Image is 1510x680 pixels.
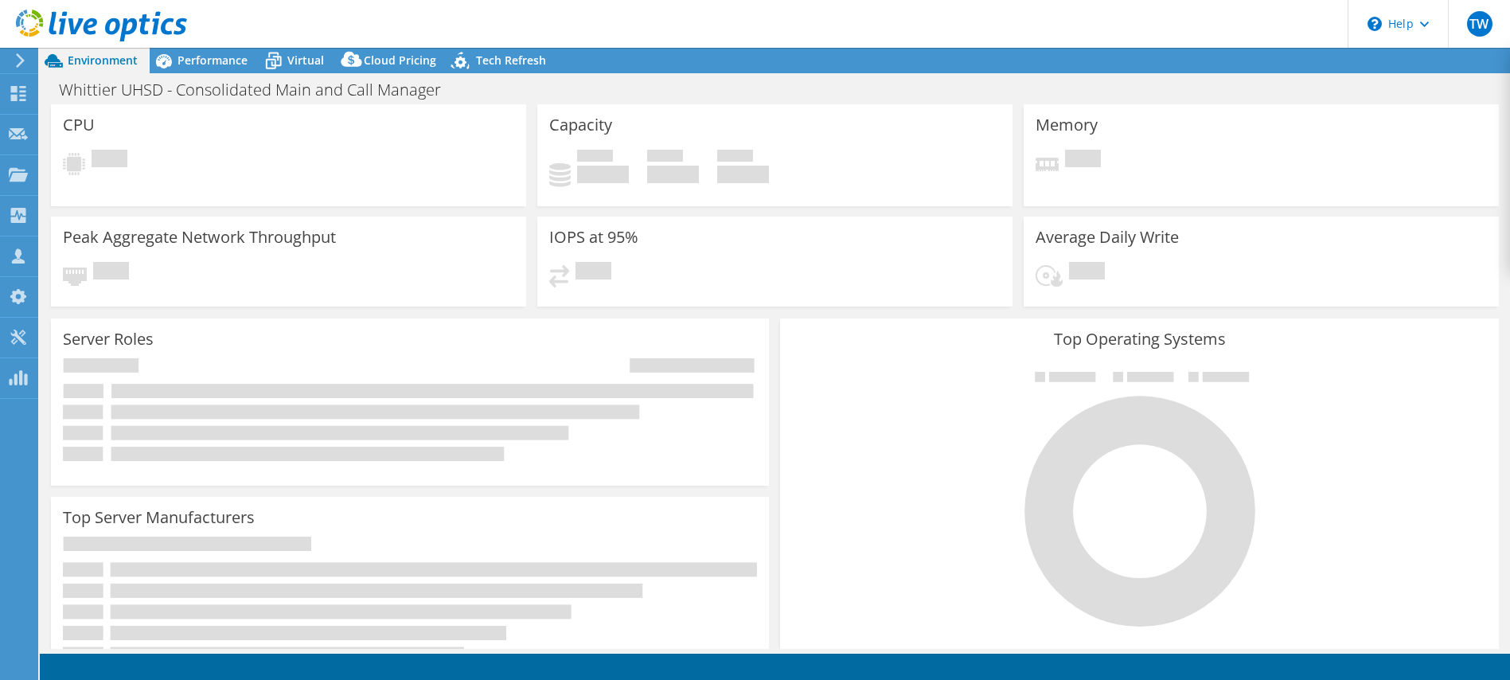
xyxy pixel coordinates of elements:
[52,81,466,99] h1: Whittier UHSD - Consolidated Main and Call Manager
[1467,11,1492,37] span: TW
[93,262,129,283] span: Pending
[1069,262,1105,283] span: Pending
[1065,150,1101,171] span: Pending
[577,166,629,183] h4: 0 GiB
[549,229,638,246] h3: IOPS at 95%
[63,330,154,348] h3: Server Roles
[647,150,683,166] span: Free
[792,330,1486,348] h3: Top Operating Systems
[1036,116,1098,134] h3: Memory
[476,53,546,68] span: Tech Refresh
[364,53,436,68] span: Cloud Pricing
[1368,17,1382,31] svg: \n
[1036,229,1179,246] h3: Average Daily Write
[92,150,127,171] span: Pending
[63,116,95,134] h3: CPU
[576,262,611,283] span: Pending
[287,53,324,68] span: Virtual
[717,150,753,166] span: Total
[647,166,699,183] h4: 0 GiB
[549,116,612,134] h3: Capacity
[577,150,613,166] span: Used
[63,509,255,526] h3: Top Server Manufacturers
[717,166,769,183] h4: 0 GiB
[68,53,138,68] span: Environment
[63,229,336,246] h3: Peak Aggregate Network Throughput
[178,53,248,68] span: Performance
